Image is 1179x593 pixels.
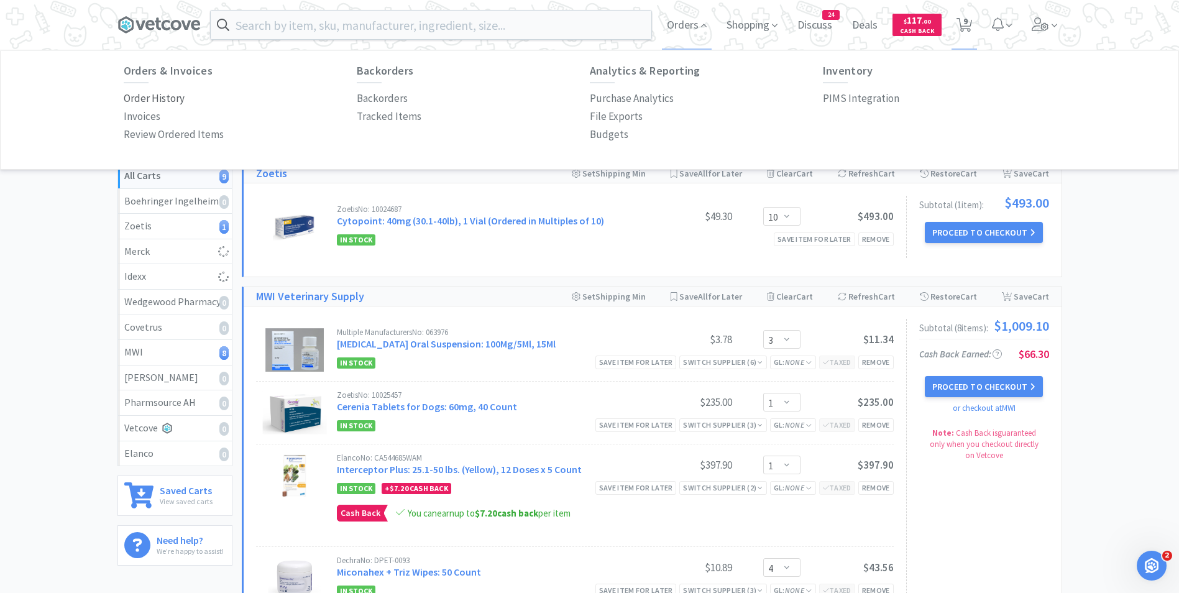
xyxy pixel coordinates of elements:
[823,357,851,367] span: Taxed
[960,291,977,302] span: Cart
[823,90,899,107] p: PIMS Integration
[219,195,229,209] i: 0
[572,164,646,183] div: Shipping Min
[1032,291,1049,302] span: Cart
[124,319,226,336] div: Covetrus
[124,169,160,182] strong: All Carts
[823,483,851,492] span: Taxed
[904,14,931,26] span: 117
[124,90,185,108] a: Order History
[774,420,812,430] span: GL:
[124,294,226,310] div: Wedgewood Pharmacy
[219,296,229,310] i: 0
[639,395,732,410] div: $235.00
[863,561,894,574] span: $43.56
[595,481,677,494] div: Save item for later
[124,108,160,125] p: Invoices
[118,239,232,265] a: Merck
[118,390,232,416] a: Pharmsource AH0
[265,328,323,372] img: ffa90668b82f41d9b7b95dd2ea75a148_272968.png
[1004,196,1049,209] span: $493.00
[823,420,851,430] span: Taxed
[357,90,408,108] a: Backorders
[960,168,977,179] span: Cart
[157,532,224,545] h6: Need help?
[124,126,224,144] a: Review Ordered Items
[863,333,894,346] span: $11.34
[357,108,421,126] a: Tracked Items
[219,170,229,183] i: 9
[337,463,582,476] a: Interceptor Plus: 25.1-50 lbs. (Yellow), 12 Doses x 5 Count
[219,346,229,360] i: 8
[590,65,823,77] h6: Analytics & Reporting
[357,90,408,107] p: Backorders
[219,321,229,335] i: 0
[118,340,232,365] a: MWI8
[118,416,232,441] a: Vetcove0
[124,218,226,234] div: Zoetis
[357,65,590,77] h6: Backorders
[953,403,1016,413] a: or checkout at MWI
[639,332,732,347] div: $3.78
[930,428,1039,461] span: Cash Back is guaranteed only when you checkout directly on Vetcove
[124,269,226,285] div: Idexx
[892,8,942,42] a: $117.00Cash Back
[823,90,899,108] a: PIMS Integration
[118,441,232,466] a: Elanco0
[900,28,934,36] span: Cash Back
[262,391,327,434] img: a9dfd928b5b94647a8973637ac8f9866_559250.png
[922,17,931,25] span: . 00
[337,400,517,413] a: Cerenia Tablets for Dogs: 60mg, 40 Count
[595,356,677,369] div: Save item for later
[858,458,894,472] span: $397.90
[273,454,316,497] img: 3b18121a96664b9ea916ad1b65c363b3_371368.png
[357,108,421,125] p: Tracked Items
[572,287,646,306] div: Shipping Min
[1019,347,1049,361] span: $66.30
[118,315,232,341] a: Covetrus0
[679,168,742,179] span: Save for Later
[337,505,383,521] span: Cash Back
[698,291,708,302] span: All
[118,214,232,239] a: Zoetis1
[925,222,1043,243] button: Proceed to Checkout
[382,483,451,494] div: + Cash Back
[160,482,213,495] h6: Saved Carts
[219,397,229,410] i: 0
[858,356,894,369] div: Remove
[683,482,763,494] div: Switch Supplier ( 2 )
[785,483,804,492] i: None
[1162,551,1172,561] span: 2
[124,244,226,260] div: Merck
[774,232,855,246] div: Save item for later
[337,454,639,462] div: Elanco No: CA544685WAM
[124,446,226,462] div: Elanco
[767,287,813,306] div: Clear
[273,205,316,249] img: d68059bb95f34f6ca8f79a017dff92f3_527055.jpeg
[337,234,375,246] span: In Stock
[124,344,226,361] div: MWI
[256,288,364,306] h1: MWI Veterinary Supply
[823,11,839,19] span: 24
[117,476,232,516] a: Saved CartsView saved carts
[337,483,375,494] span: In Stock
[219,448,229,461] i: 0
[118,163,232,189] a: All Carts9
[118,189,232,214] a: Boehringer Ingelheim0
[639,560,732,575] div: $10.89
[698,168,708,179] span: All
[211,11,651,39] input: Search by item, sku, manufacturer, ingredient, size...
[858,418,894,431] div: Remove
[590,126,628,144] a: Budgets
[639,209,732,224] div: $49.30
[337,556,639,564] div: Dechra No: DPET-0093
[595,418,677,431] div: Save item for later
[679,291,742,302] span: Save for Later
[920,287,977,306] div: Restore
[590,126,628,143] p: Budgets
[256,165,287,183] a: Zoetis
[767,164,813,183] div: Clear
[118,365,232,391] a: [PERSON_NAME]0
[124,420,226,436] div: Vetcove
